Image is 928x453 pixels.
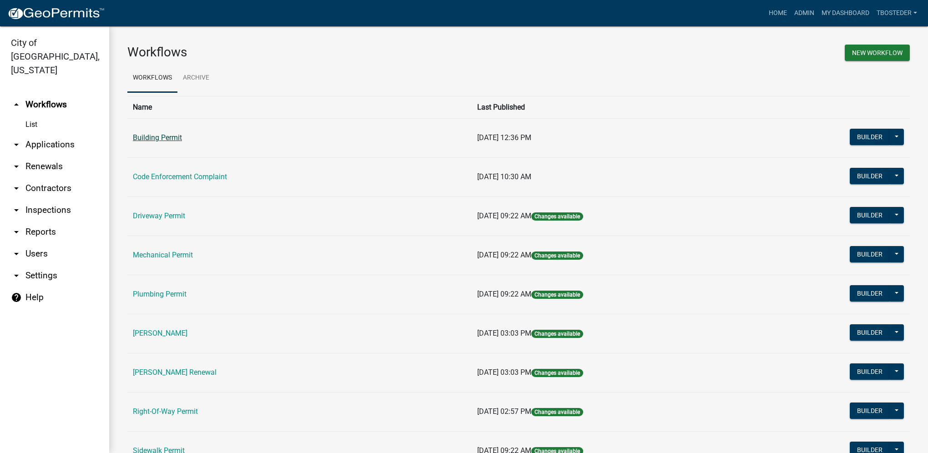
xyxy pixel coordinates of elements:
i: arrow_drop_up [11,99,22,110]
span: Changes available [531,291,583,299]
a: Right-Of-Way Permit [133,407,198,416]
span: [DATE] 12:36 PM [477,133,531,142]
span: [DATE] 03:03 PM [477,329,531,337]
span: [DATE] 09:22 AM [477,251,531,259]
button: Builder [850,403,890,419]
a: Driveway Permit [133,211,185,220]
i: arrow_drop_down [11,226,22,237]
button: Builder [850,285,890,302]
button: Builder [850,363,890,380]
span: Changes available [531,408,583,416]
i: arrow_drop_down [11,270,22,281]
a: Code Enforcement Complaint [133,172,227,181]
span: Changes available [531,330,583,338]
i: arrow_drop_down [11,248,22,259]
button: Builder [850,324,890,341]
button: Builder [850,246,890,262]
span: [DATE] 03:03 PM [477,368,531,377]
a: tbosteder [873,5,921,22]
a: Plumbing Permit [133,290,187,298]
a: Home [765,5,791,22]
span: [DATE] 10:30 AM [477,172,531,181]
button: Builder [850,168,890,184]
a: Workflows [127,64,177,93]
button: Builder [850,207,890,223]
a: [PERSON_NAME] Renewal [133,368,217,377]
h3: Workflows [127,45,512,60]
i: arrow_drop_down [11,183,22,194]
i: help [11,292,22,303]
span: [DATE] 09:22 AM [477,290,531,298]
a: My Dashboard [818,5,873,22]
a: Mechanical Permit [133,251,193,259]
span: Changes available [531,369,583,377]
i: arrow_drop_down [11,205,22,216]
i: arrow_drop_down [11,161,22,172]
th: Last Published [472,96,752,118]
a: Admin [791,5,818,22]
span: [DATE] 02:57 PM [477,407,531,416]
button: New Workflow [845,45,910,61]
th: Name [127,96,472,118]
button: Builder [850,129,890,145]
span: Changes available [531,212,583,221]
a: [PERSON_NAME] [133,329,187,337]
span: Changes available [531,252,583,260]
a: Building Permit [133,133,182,142]
a: Archive [177,64,215,93]
span: [DATE] 09:22 AM [477,211,531,220]
i: arrow_drop_down [11,139,22,150]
